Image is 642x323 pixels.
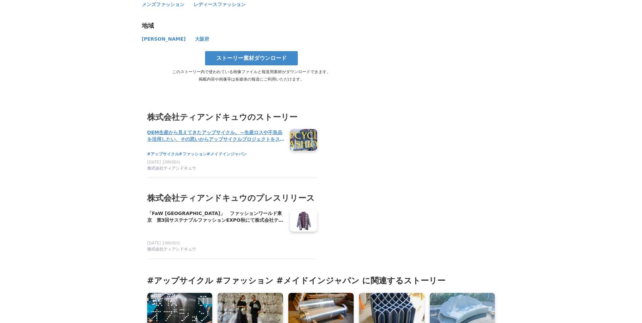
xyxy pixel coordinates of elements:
[142,3,185,7] a: メンズファッション
[147,160,181,165] span: [DATE] 10時00分
[195,38,209,41] a: 大阪府
[195,36,209,42] span: 大阪府
[147,246,285,253] a: 株式会社ティアンドキュウ
[142,68,361,83] p: このストーリー内で使われている画像ファイルと報道用素材がダウンロードできます。 掲載内容や画像等は各媒体の報道にご利用いただけます。
[194,3,246,7] a: レディースファッション
[147,166,285,172] a: 株式会社ティアンドキュウ
[194,2,246,7] span: レディースファッション
[207,151,247,157] a: #メイドインジャパン
[142,38,187,41] a: [PERSON_NAME]
[147,275,495,286] h3: #アップサイクル #ファッション #メイドインジャパン に関連するストーリー
[147,111,495,124] h3: 株式会社ティアンドキュウのストーリー
[147,151,179,157] a: #アップサイクル
[147,210,285,224] a: 「FaW [GEOGRAPHIC_DATA]」 ファッションワールド東京 第3回サステナブルファッションEXPO秋にて株式会社ティアンドキュウは、アップサイクルファッションの提案をいたします。
[179,151,207,157] a: #ファッション
[147,241,181,245] span: [DATE] 10時00分
[142,2,184,7] span: メンズファッション
[147,166,196,171] span: 株式会社ティアンドキュウ
[142,22,358,30] div: 地域
[147,192,495,204] h2: 株式会社ティアンドキュウのプレスリリース
[147,129,285,143] a: OEM生産から見えてきたアップサイクル。～生産ロスや不良品を活用したい、その思いからアップサイクルプロジェクトをスタート～
[147,246,196,252] span: 株式会社ティアンドキュウ
[205,51,298,65] a: ストーリー素材ダウンロード
[142,36,186,42] span: [PERSON_NAME]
